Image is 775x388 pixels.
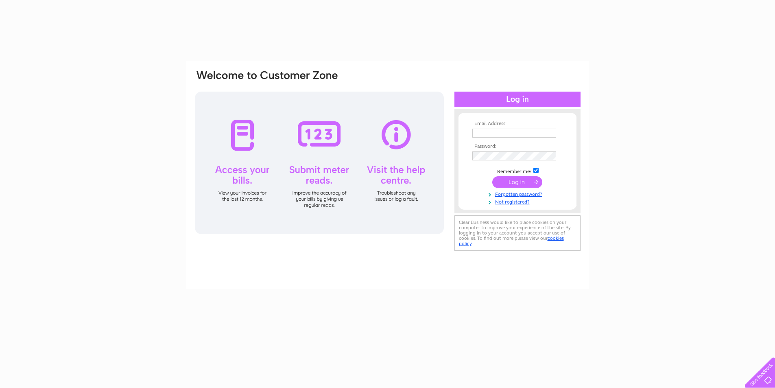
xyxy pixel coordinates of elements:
[492,176,542,188] input: Submit
[470,167,565,175] td: Remember me?
[472,197,565,205] a: Not registered?
[454,215,581,251] div: Clear Business would like to place cookies on your computer to improve your experience of the sit...
[470,121,565,127] th: Email Address:
[459,235,564,246] a: cookies policy
[470,144,565,149] th: Password:
[472,190,565,197] a: Forgotten password?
